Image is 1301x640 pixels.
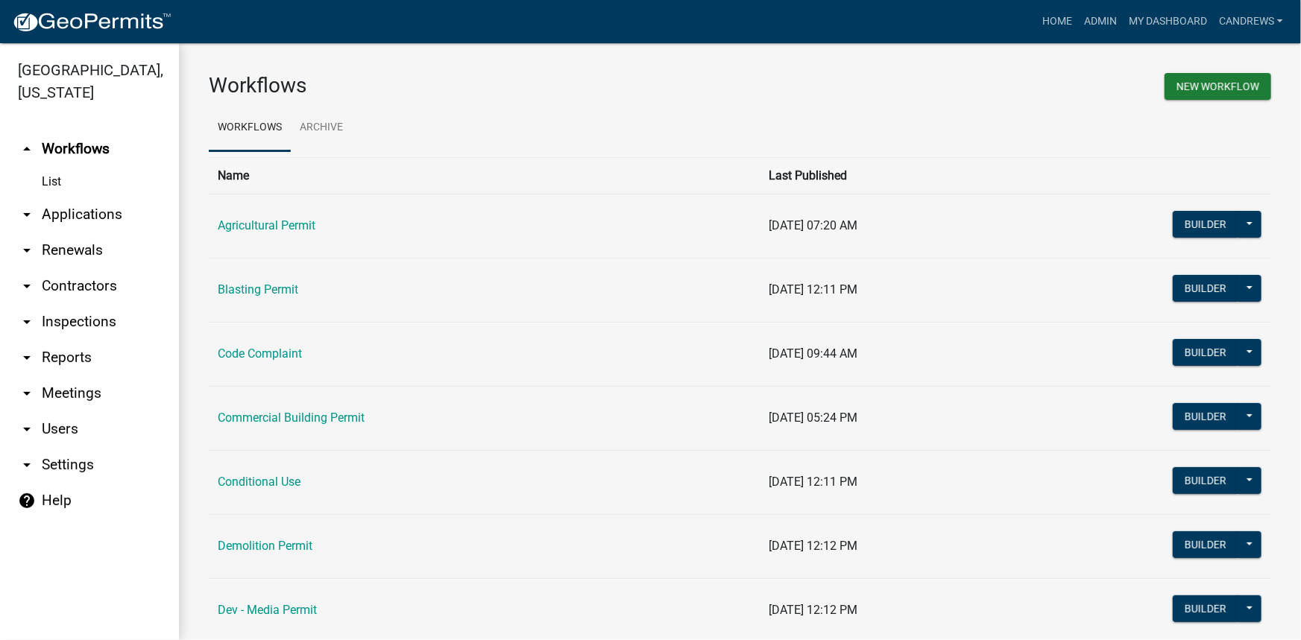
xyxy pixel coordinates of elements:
[769,539,857,553] span: [DATE] 12:12 PM
[18,384,36,402] i: arrow_drop_down
[1213,7,1289,36] a: candrews
[1173,211,1238,238] button: Builder
[218,218,315,232] a: Agricultural Permit
[1173,595,1238,622] button: Builder
[1078,7,1123,36] a: Admin
[769,475,857,489] span: [DATE] 12:11 PM
[769,282,857,297] span: [DATE] 12:11 PM
[1165,73,1271,100] button: New Workflow
[218,346,302,361] a: Code Complaint
[209,157,760,194] th: Name
[769,218,857,232] span: [DATE] 07:20 AM
[1173,339,1238,366] button: Builder
[209,104,291,152] a: Workflows
[18,206,36,224] i: arrow_drop_down
[218,282,298,297] a: Blasting Permit
[218,539,312,553] a: Demolition Permit
[1173,403,1238,430] button: Builder
[1123,7,1213,36] a: My Dashboard
[769,603,857,617] span: [DATE] 12:12 PM
[18,492,36,510] i: help
[18,420,36,438] i: arrow_drop_down
[18,349,36,367] i: arrow_drop_down
[769,411,857,425] span: [DATE] 05:24 PM
[18,140,36,158] i: arrow_drop_up
[291,104,352,152] a: Archive
[1173,275,1238,302] button: Builder
[18,277,36,295] i: arrow_drop_down
[218,475,300,489] a: Conditional Use
[18,241,36,259] i: arrow_drop_down
[218,411,365,425] a: Commercial Building Permit
[769,346,857,361] span: [DATE] 09:44 AM
[209,73,729,98] h3: Workflows
[1173,467,1238,494] button: Builder
[18,313,36,331] i: arrow_drop_down
[1173,531,1238,558] button: Builder
[1036,7,1078,36] a: Home
[760,157,1087,194] th: Last Published
[18,456,36,474] i: arrow_drop_down
[218,603,317,617] a: Dev - Media Permit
